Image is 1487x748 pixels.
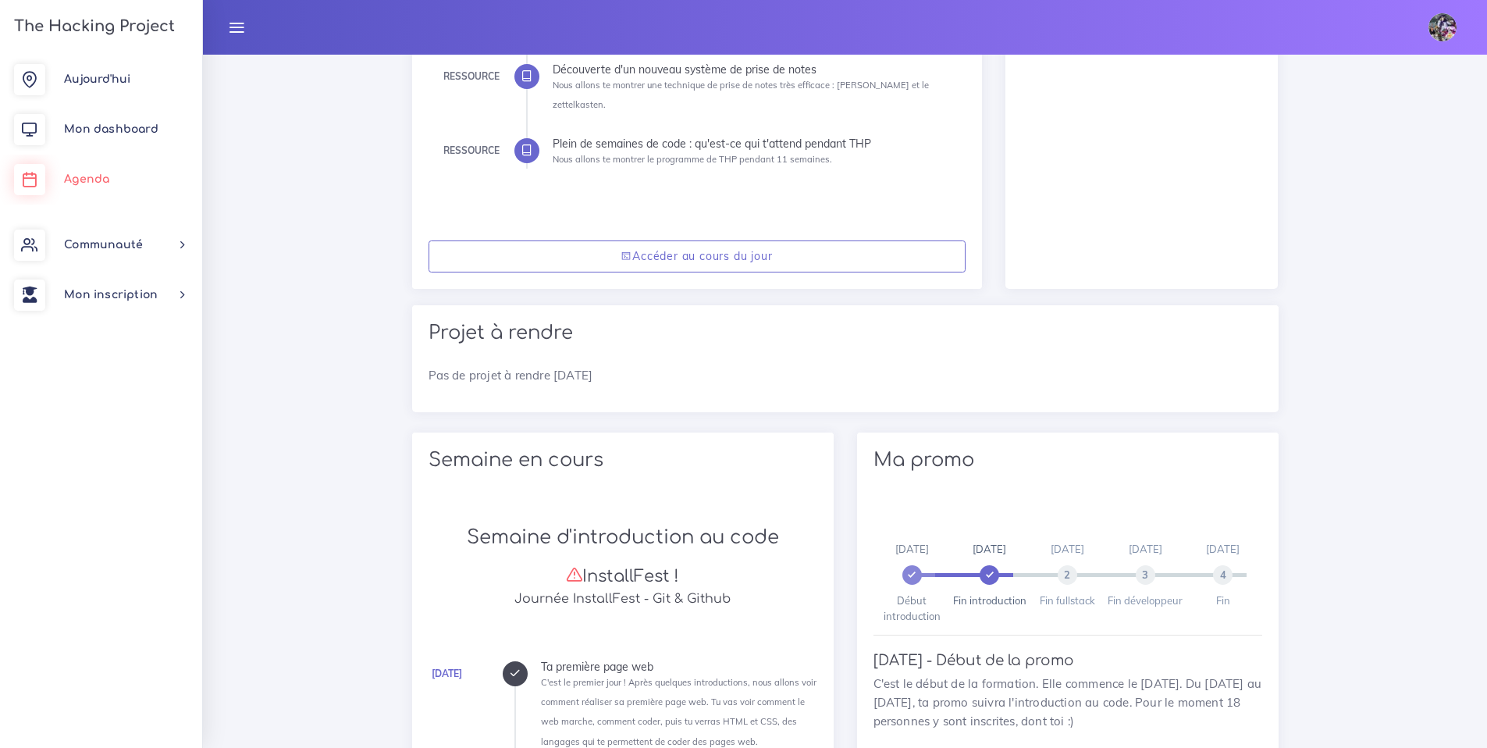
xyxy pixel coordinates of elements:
span: Fin fullstack [1040,594,1095,607]
span: Fin [1216,594,1230,607]
div: Ta première page web [541,661,817,672]
span: Agenda [64,173,109,185]
span: [DATE] [1206,543,1240,555]
h2: Projet à rendre [429,322,1262,344]
span: [DATE] [895,543,929,555]
small: Nous allons te montrer le programme de THP pendant 11 semaines. [553,154,832,165]
span: Fin développeur [1108,594,1183,607]
p: Pas de projet à rendre [DATE] [429,366,1262,385]
span: Mon inscription [64,289,158,301]
span: 2 [1058,565,1077,585]
h3: InstallFest ! [429,566,817,586]
a: Accéder au cours du jour [429,240,966,272]
h4: [DATE] - Début de la promo [873,652,1262,669]
h5: Journée InstallFest - Git & Github [429,592,817,607]
span: [DATE] [1129,543,1162,555]
div: Ressource [443,142,500,159]
h3: The Hacking Project [9,18,175,35]
span: 3 [1136,565,1155,585]
span: Communauté [64,239,143,251]
span: [DATE] [1051,543,1084,555]
small: Nous allons te montrer une technique de prise de notes très efficace : [PERSON_NAME] et le zettel... [553,80,929,110]
div: Plein de semaines de code : qu'est-ce qui t'attend pendant THP [553,138,954,149]
h2: Semaine d'introduction au code [429,526,817,549]
span: Aujourd'hui [64,73,130,85]
span: Début introduction [884,594,941,622]
p: C'est le début de la formation. Elle commence le [DATE]. Du [DATE] au [DATE], ta promo suivra l'i... [873,675,1262,731]
span: Mon dashboard [64,123,158,135]
span: Fin introduction [953,594,1026,607]
span: 0 [902,565,922,585]
h2: Semaine en cours [429,449,817,472]
a: [DATE] [432,668,462,679]
h2: Ma promo [873,449,1262,472]
div: Découverte d'un nouveau système de prise de notes [553,64,954,75]
small: C'est le premier jour ! Après quelques introductions, nous allons voir comment réaliser sa premiè... [541,677,816,747]
span: [DATE] [973,543,1006,555]
img: eg54bupqcshyolnhdacp.jpg [1428,13,1457,41]
span: 1 [980,565,999,585]
span: 4 [1213,565,1233,585]
div: Ressource [443,68,500,85]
